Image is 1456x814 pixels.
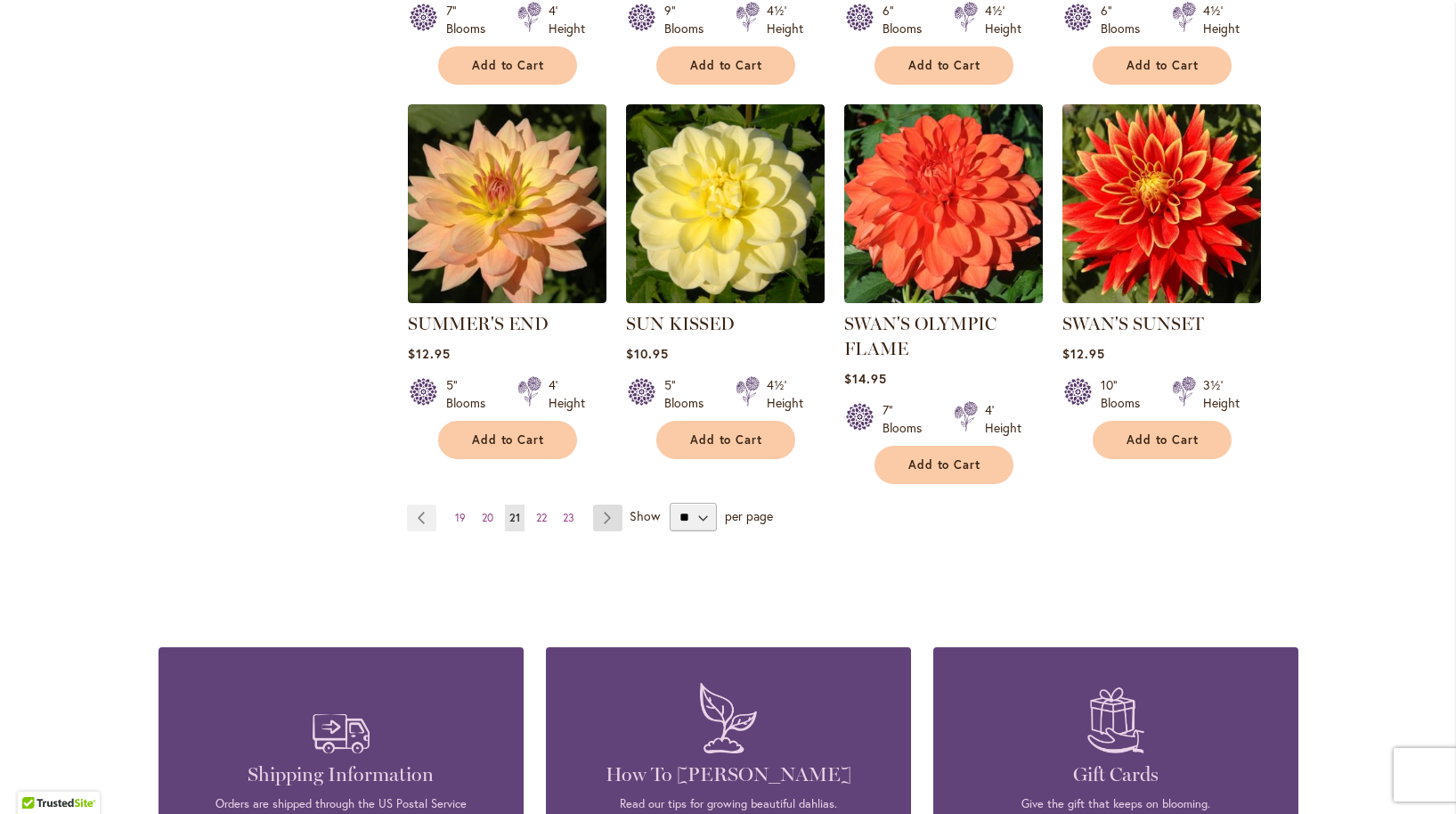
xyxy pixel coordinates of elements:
[1127,58,1200,73] span: Add to Cart
[1203,2,1240,37] div: 4½' Height
[1127,432,1200,448] span: Add to Cart
[844,290,1043,307] a: Swan's Olympic Flame
[767,2,803,37] div: 4½' Height
[690,432,763,448] span: Add to Cart
[725,507,773,524] span: per page
[446,2,496,37] div: 7" Blooms
[573,796,884,812] p: Read our tips for growing beautiful dahlias.
[408,290,606,307] a: SUMMER'S END
[408,313,549,334] a: SUMMER'S END
[185,796,497,812] p: Orders are shipped through the US Postal Service
[532,505,551,531] a: 22
[446,376,496,412] div: 5" Blooms
[1062,313,1204,334] a: SWAN'S SUNSET
[985,2,1021,37] div: 4½' Height
[408,345,451,362] span: $12.95
[690,58,763,73] span: Add to Cart
[626,313,735,334] a: SUN KISSED
[472,432,545,448] span: Add to Cart
[549,2,585,37] div: 4' Height
[536,511,547,524] span: 22
[908,457,981,473] span: Add to Cart
[1093,46,1232,85] button: Add to Cart
[438,421,577,459] button: Add to Cart
[509,511,520,524] span: 21
[185,762,497,787] h4: Shipping Information
[451,505,470,531] a: 19
[549,376,585,412] div: 4' Height
[630,507,660,524] span: Show
[664,376,714,412] div: 5" Blooms
[1203,376,1240,412] div: 3½' Height
[1062,290,1261,307] a: Swan's Sunset
[1101,2,1151,37] div: 6" Blooms
[573,762,884,787] h4: How To [PERSON_NAME]
[883,2,932,37] div: 6" Blooms
[656,421,795,459] button: Add to Cart
[656,46,795,85] button: Add to Cart
[13,751,63,801] iframe: Launch Accessibility Center
[844,370,887,387] span: $14.95
[960,762,1272,787] h4: Gift Cards
[1093,421,1232,459] button: Add to Cart
[874,46,1013,85] button: Add to Cart
[844,104,1043,303] img: Swan's Olympic Flame
[767,376,803,412] div: 4½' Height
[1062,345,1105,362] span: $12.95
[563,511,574,524] span: 23
[477,505,498,531] a: 20
[438,46,577,85] button: Add to Cart
[985,401,1021,437] div: 4' Height
[558,505,579,531] a: 23
[472,58,545,73] span: Add to Cart
[626,290,825,307] a: SUN KISSED
[455,511,466,524] span: 19
[908,58,981,73] span: Add to Cart
[1101,376,1151,412] div: 10" Blooms
[626,345,669,362] span: $10.95
[408,104,606,303] img: SUMMER'S END
[844,313,996,359] a: SWAN'S OLYMPIC FLAME
[664,2,714,37] div: 9" Blooms
[874,446,1013,484] button: Add to Cart
[883,401,932,437] div: 7" Blooms
[482,511,493,524] span: 20
[1062,104,1261,303] img: Swan's Sunset
[960,796,1272,812] p: Give the gift that keeps on blooming.
[626,104,825,303] img: SUN KISSED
